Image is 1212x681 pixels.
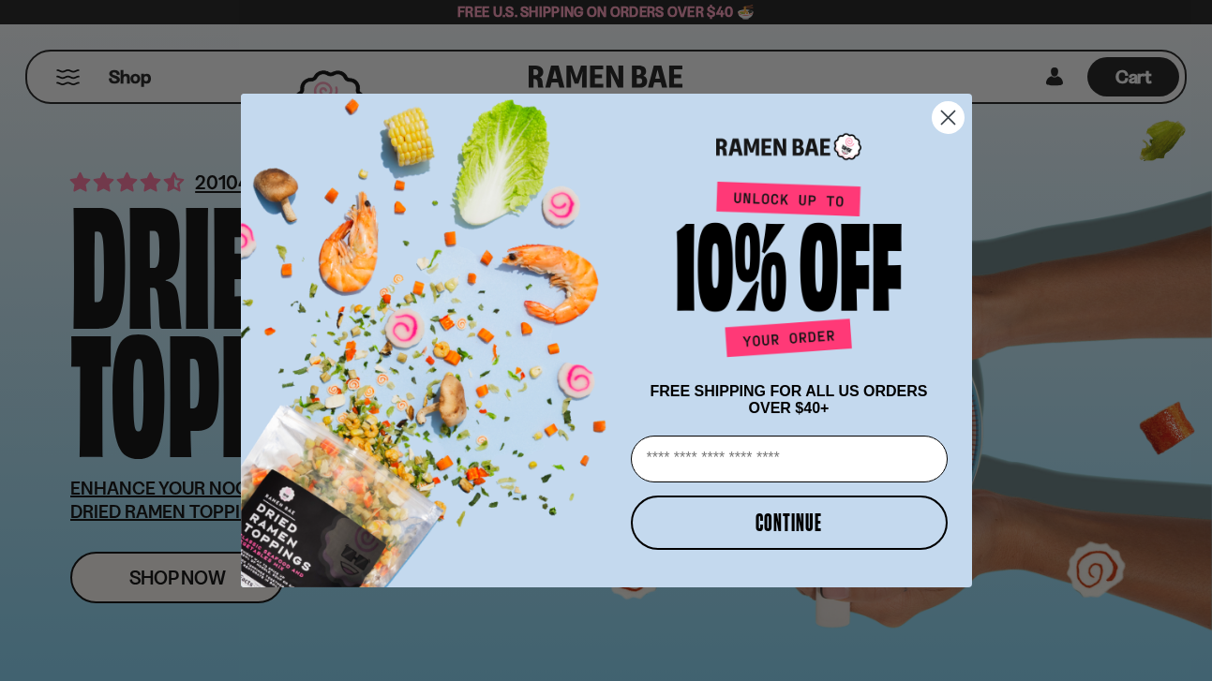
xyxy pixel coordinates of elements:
[716,131,861,162] img: Ramen Bae Logo
[631,496,948,550] button: CONTINUE
[672,181,906,364] img: Unlock up to 10% off
[241,78,623,587] img: ce7035ce-2e49-461c-ae4b-8ade7372f32c.png
[932,101,965,134] button: Close dialog
[650,383,927,416] span: FREE SHIPPING FOR ALL US ORDERS OVER $40+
